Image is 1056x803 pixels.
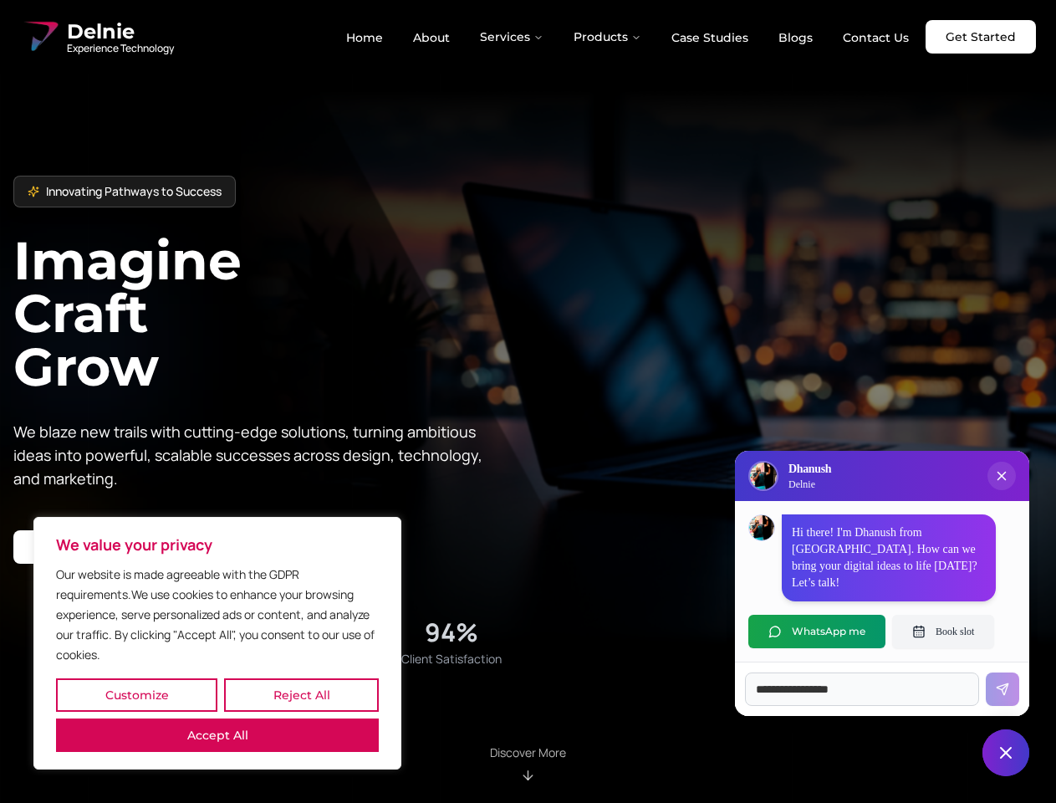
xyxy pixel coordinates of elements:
[56,565,379,665] p: Our website is made agreeable with the GDPR requirements.We use cookies to enhance your browsing ...
[750,463,777,489] img: Delnie Logo
[892,615,994,648] button: Book slot
[224,678,379,712] button: Reject All
[748,615,885,648] button: WhatsApp me
[926,20,1036,54] a: Get Started
[829,23,922,52] a: Contact Us
[13,420,495,490] p: We blaze new trails with cutting-edge solutions, turning ambitious ideas into powerful, scalable ...
[425,617,478,647] div: 94%
[982,729,1029,776] button: Close chat
[788,478,831,491] p: Delnie
[13,530,205,564] a: Start your project with us
[20,17,174,57] a: Delnie Logo Full
[400,23,463,52] a: About
[46,183,222,200] span: Innovating Pathways to Success
[560,20,655,54] button: Products
[490,744,566,783] div: Scroll to About section
[67,42,174,55] span: Experience Technology
[792,524,986,591] p: Hi there! I'm Dhanush from [GEOGRAPHIC_DATA]. How can we bring your digital ideas to life [DATE]?...
[658,23,762,52] a: Case Studies
[467,20,557,54] button: Services
[401,651,502,667] span: Client Satisfaction
[13,234,528,392] h1: Imagine Craft Grow
[987,462,1016,490] button: Close chat popup
[67,18,174,45] span: Delnie
[788,461,831,478] h3: Dhanush
[56,678,217,712] button: Customize
[56,534,379,555] p: We value your privacy
[749,515,774,540] img: Dhanush
[333,20,922,54] nav: Main
[490,744,566,761] p: Discover More
[20,17,60,57] img: Delnie Logo
[765,23,826,52] a: Blogs
[333,23,396,52] a: Home
[56,719,379,752] button: Accept All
